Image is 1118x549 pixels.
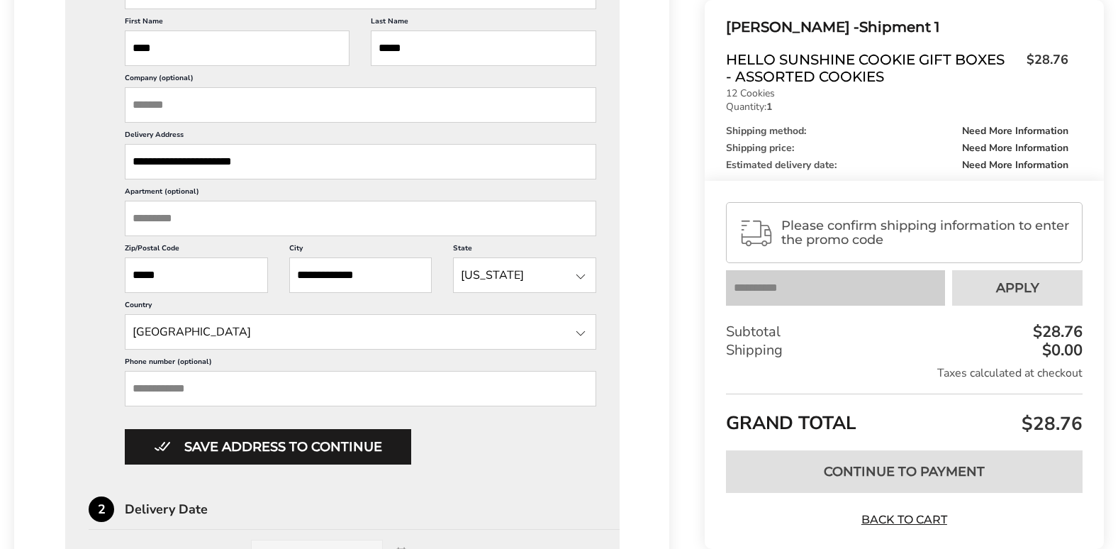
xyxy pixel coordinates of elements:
label: Country [125,300,596,314]
label: Delivery Address [125,130,596,144]
div: GRAND TOTAL [726,394,1083,440]
div: Subtotal [726,323,1083,341]
div: Estimated delivery date: [726,160,1068,170]
div: Shipping [726,341,1083,360]
label: First Name [125,16,350,30]
label: Last Name [371,16,596,30]
div: Shipping method: [726,126,1068,136]
input: Company [125,87,596,123]
span: Apply [996,282,1039,294]
input: State [453,257,596,293]
div: Shipment 1 [726,16,1068,39]
span: Need More Information [962,126,1068,136]
div: Delivery Date [125,503,620,516]
span: Please confirm shipping information to enter the promo code [781,218,1070,247]
div: $28.76 [1029,324,1083,340]
div: Shipping price: [726,143,1068,153]
input: City [289,257,432,293]
button: Button save address [125,429,411,465]
div: 2 [89,497,114,522]
span: $28.76 [1018,411,1083,436]
a: Hello Sunshine Cookie Gift Boxes - Assorted Cookies$28.76 [726,51,1068,85]
button: Apply [952,270,1083,306]
input: State [125,314,596,350]
label: City [289,243,432,257]
input: ZIP [125,257,268,293]
label: Apartment (optional) [125,187,596,201]
label: State [453,243,596,257]
div: $0.00 [1039,343,1083,358]
div: Taxes calculated at checkout [726,365,1083,381]
input: Delivery Address [125,144,596,179]
strong: 1 [766,100,772,113]
input: First Name [125,30,350,66]
p: 12 Cookies [726,89,1068,99]
input: Last Name [371,30,596,66]
p: Quantity: [726,102,1068,112]
label: Company (optional) [125,73,596,87]
span: $28.76 [1019,51,1068,82]
span: [PERSON_NAME] - [726,18,859,35]
span: Need More Information [962,160,1068,170]
span: Hello Sunshine Cookie Gift Boxes - Assorted Cookies [726,51,1019,85]
label: Zip/Postal Code [125,243,268,257]
a: Back to Cart [854,512,954,528]
label: Phone number (optional) [125,357,596,371]
span: Need More Information [962,143,1068,153]
button: Continue to Payment [726,450,1083,493]
input: Apartment [125,201,596,236]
